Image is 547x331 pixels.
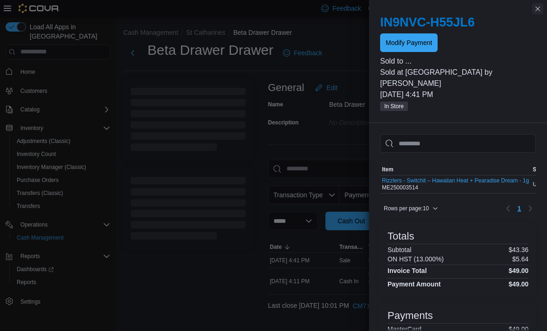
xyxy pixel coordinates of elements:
[380,164,531,175] button: Item
[514,201,525,216] button: Page 1 of 1
[533,166,544,173] span: SKU
[517,204,521,213] span: 1
[382,177,529,191] div: ME250003514
[514,201,525,216] ul: Pagination for table: MemoryTable from EuiInMemoryTable
[532,3,543,14] button: Close this dialog
[509,280,528,288] h4: $49.00
[388,231,414,242] h3: Totals
[512,255,528,263] p: $5.64
[388,280,441,288] h4: Payment Amount
[380,102,408,111] span: In Store
[502,201,536,216] nav: Pagination for table: MemoryTable from EuiInMemoryTable
[380,89,536,100] p: [DATE] 4:41 PM
[382,177,529,184] button: Rizzlers - Switchit – Hawaiian Heat + Pearadise Dream - 1g
[380,56,536,67] p: Sold to ...
[388,255,444,263] h6: ON HST (13.000%)
[388,246,411,253] h6: Subtotal
[382,166,394,173] span: Item
[502,203,514,214] button: Previous page
[386,38,432,47] span: Modify Payment
[509,246,528,253] p: $43.36
[384,102,404,110] span: In Store
[380,134,536,153] input: This is a search bar. As you type, the results lower in the page will automatically filter.
[380,15,536,30] h2: IN9NVC-H55JL6
[388,267,427,274] h4: Invoice Total
[509,267,528,274] h4: $49.00
[525,203,536,214] button: Next page
[384,205,429,212] span: Rows per page : 10
[380,67,536,89] p: Sold at [GEOGRAPHIC_DATA] by [PERSON_NAME]
[388,310,433,321] h3: Payments
[380,33,438,52] button: Modify Payment
[380,203,442,214] button: Rows per page:10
